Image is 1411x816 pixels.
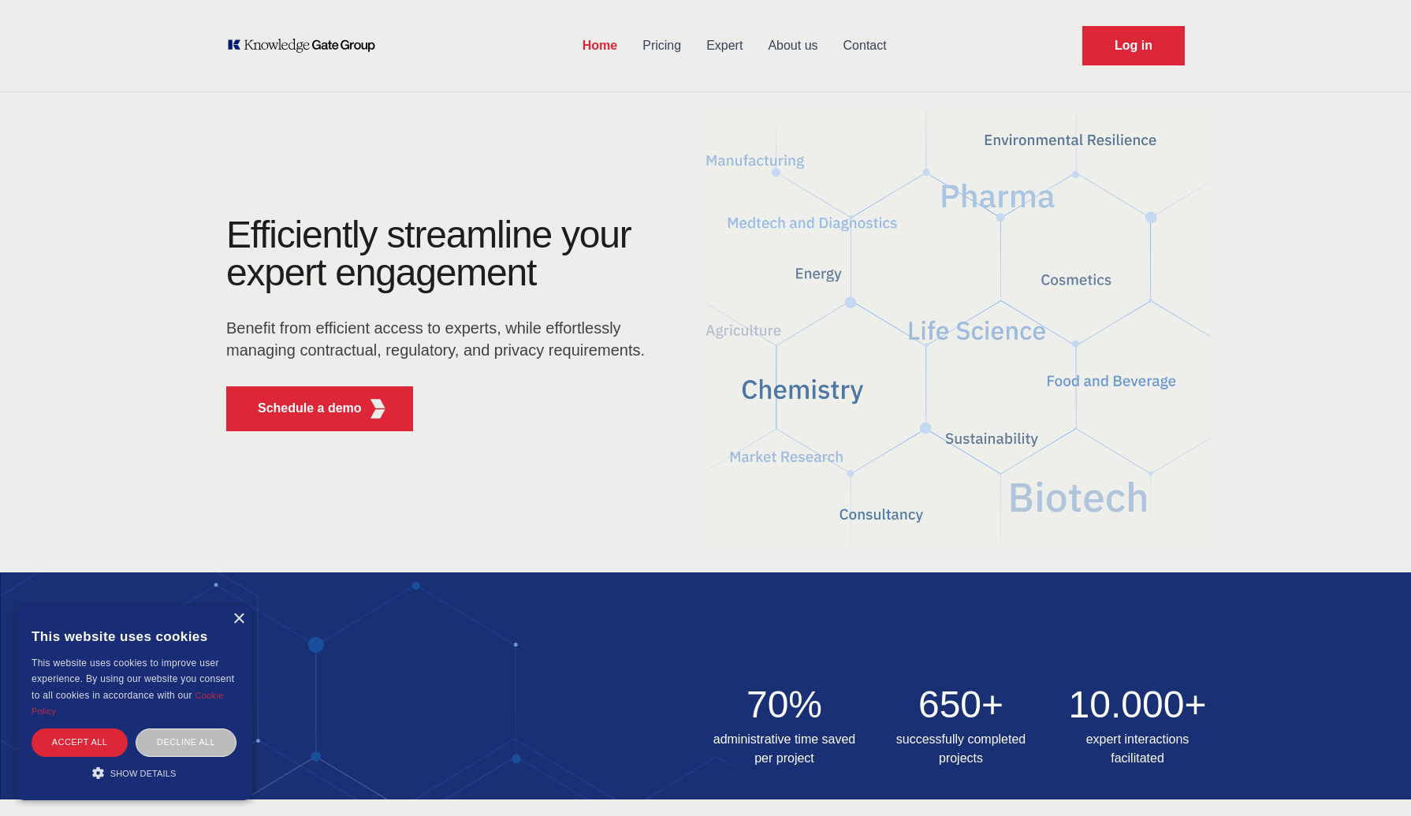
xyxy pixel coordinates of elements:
h2: 70% [705,686,863,724]
h3: successfully completed projects [882,730,1040,768]
div: Accept all [32,728,128,756]
a: About us [755,25,830,66]
h1: Efficiently streamline your expert engagement [226,214,631,293]
p: Benefit from efficient access to experts, while effortlessly managing contractual, regulatory, an... [226,317,655,361]
h3: expert interactions facilitated [1059,730,1216,768]
h2: 10.000+ [1059,686,1216,724]
div: This website uses cookies [32,617,236,655]
img: KGG Fifth Element RED [368,399,388,419]
span: Show details [110,769,177,778]
h2: 650+ [882,686,1040,724]
a: KOL Knowledge Platform: Talk to Key External Experts (KEE) [226,38,386,54]
a: Pricing [630,25,694,66]
span: This website uses cookies to improve user experience. By using our website you consent to all coo... [32,658,234,701]
div: Decline all [136,728,236,756]
button: Schedule a demoKGG Fifth Element RED [226,386,413,431]
img: KGG Fifth Element RED [705,102,1210,557]
a: Contact [831,25,899,66]
a: Expert [694,25,755,66]
div: Close [233,613,244,625]
a: Home [570,25,630,66]
div: Show details [32,765,236,781]
h3: administrative time saved per project [705,730,863,768]
a: Request Demo [1082,26,1185,65]
a: Cookie Policy [32,691,224,716]
p: Schedule a demo [258,399,362,418]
